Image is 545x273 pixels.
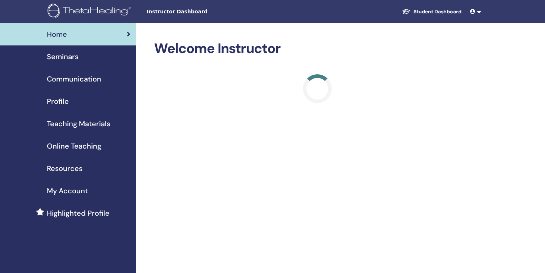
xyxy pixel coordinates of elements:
[47,74,101,84] span: Communication
[396,5,467,18] a: Student Dashboard
[47,208,110,219] span: Highlighted Profile
[48,4,134,20] img: logo.png
[402,8,411,14] img: graduation-cap-white.svg
[47,185,88,196] span: My Account
[47,29,67,40] span: Home
[154,40,480,57] h2: Welcome Instructor
[47,141,101,151] span: Online Teaching
[47,96,69,107] span: Profile
[47,118,110,129] span: Teaching Materials
[147,8,255,16] span: Instructor Dashboard
[47,51,79,62] span: Seminars
[47,163,82,174] span: Resources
